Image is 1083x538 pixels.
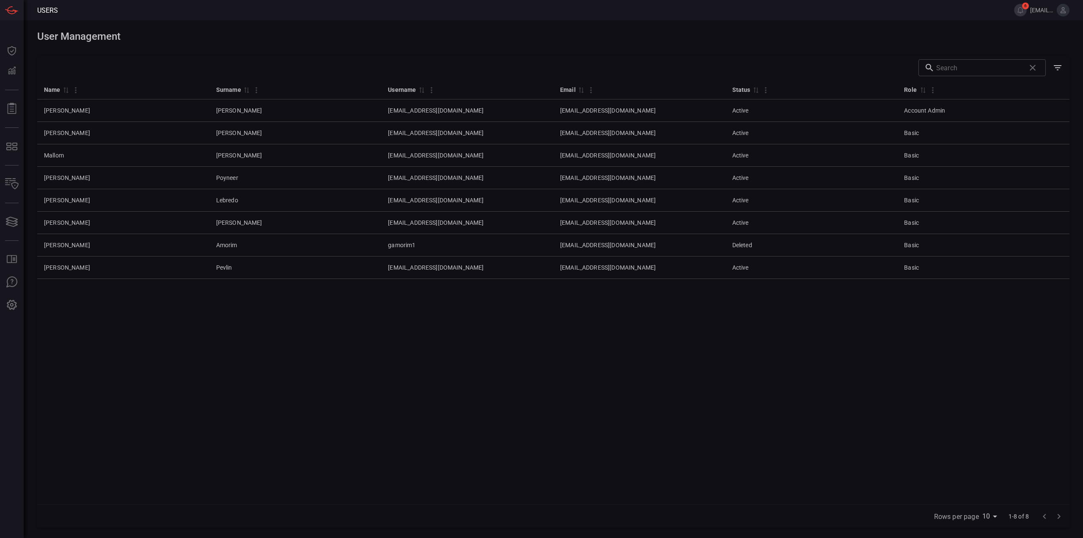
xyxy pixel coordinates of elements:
td: [PERSON_NAME] [37,167,209,189]
span: Sort by Surname ascending [241,86,251,94]
button: Reports [2,99,22,119]
td: [PERSON_NAME] [37,99,209,122]
span: [EMAIL_ADDRESS][DOMAIN_NAME] [1030,7,1053,14]
td: Pevlin [209,257,382,279]
td: [PERSON_NAME] [209,99,382,122]
div: Username [388,85,416,95]
button: Column Actions [69,83,82,97]
button: MITRE - Detection Posture [2,136,22,157]
td: [EMAIL_ADDRESS][DOMAIN_NAME] [381,189,553,212]
div: Role [904,85,918,95]
td: [EMAIL_ADDRESS][DOMAIN_NAME] [553,257,726,279]
button: Ask Us A Question [2,272,22,292]
td: [EMAIL_ADDRESS][DOMAIN_NAME] [553,189,726,212]
span: Sort by Role ascending [918,86,928,94]
button: Column Actions [425,83,438,97]
div: Status [732,85,750,95]
td: [EMAIL_ADDRESS][DOMAIN_NAME] [381,99,553,122]
span: Users [37,6,58,14]
input: Search [936,59,1022,76]
td: [EMAIL_ADDRESS][DOMAIN_NAME] [553,99,726,122]
span: Go to next page [1052,512,1066,520]
td: [PERSON_NAME] [37,122,209,144]
td: [PERSON_NAME] [209,122,382,144]
td: Active [726,257,898,279]
h1: User Management [37,30,1069,42]
td: [EMAIL_ADDRESS][DOMAIN_NAME] [553,122,726,144]
td: Basic [897,122,1069,144]
td: [EMAIL_ADDRESS][DOMAIN_NAME] [553,167,726,189]
td: [EMAIL_ADDRESS][DOMAIN_NAME] [553,234,726,257]
td: [EMAIL_ADDRESS][DOMAIN_NAME] [381,212,553,234]
div: Name [44,85,60,95]
button: Preferences [2,295,22,315]
td: Basic [897,212,1069,234]
button: Inventory [2,174,22,194]
span: 1-8 of 8 [1005,512,1032,521]
button: Cards [2,212,22,232]
button: Column Actions [926,83,940,97]
td: Basic [897,189,1069,212]
td: [EMAIL_ADDRESS][DOMAIN_NAME] [381,167,553,189]
button: Detections [2,61,22,81]
div: Surname [216,85,241,95]
span: Sort by Status ascending [750,86,761,94]
td: [PERSON_NAME] [37,257,209,279]
td: Active [726,122,898,144]
td: Active [726,212,898,234]
td: gamorim1 [381,234,553,257]
td: Basic [897,167,1069,189]
td: [EMAIL_ADDRESS][DOMAIN_NAME] [381,257,553,279]
td: Lebredo [209,189,382,212]
span: Sort by Name ascending [60,86,71,94]
button: Dashboard [2,41,22,61]
button: Column Actions [759,83,772,97]
div: Rows per page [982,510,1000,523]
td: Active [726,99,898,122]
button: Rule Catalog [2,249,22,270]
td: Deleted [726,234,898,257]
span: Go to previous page [1037,512,1052,520]
button: Column Actions [584,83,598,97]
td: Active [726,167,898,189]
td: Basic [897,144,1069,167]
td: [PERSON_NAME] [209,212,382,234]
td: [PERSON_NAME] [37,212,209,234]
td: Basic [897,257,1069,279]
td: Basic [897,234,1069,257]
span: Sort by Username ascending [416,86,426,94]
td: Poyneer [209,167,382,189]
td: [EMAIL_ADDRESS][DOMAIN_NAME] [381,122,553,144]
td: [EMAIL_ADDRESS][DOMAIN_NAME] [553,144,726,167]
span: Clear search [1025,61,1040,75]
td: [PERSON_NAME] [37,234,209,257]
td: [EMAIL_ADDRESS][DOMAIN_NAME] [553,212,726,234]
div: Email [560,85,576,95]
td: Active [726,189,898,212]
td: Active [726,144,898,167]
td: [EMAIL_ADDRESS][DOMAIN_NAME] [381,144,553,167]
td: [PERSON_NAME] [37,189,209,212]
button: Column Actions [250,83,263,97]
button: Show/Hide filters [1049,59,1066,76]
button: 6 [1014,4,1027,17]
td: Mallom [37,144,209,167]
td: Amorim [209,234,382,257]
td: [PERSON_NAME] [209,144,382,167]
label: Rows per page [934,512,979,521]
span: Sort by Email ascending [576,86,586,94]
span: 6 [1022,3,1029,9]
td: Account Admin [897,99,1069,122]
